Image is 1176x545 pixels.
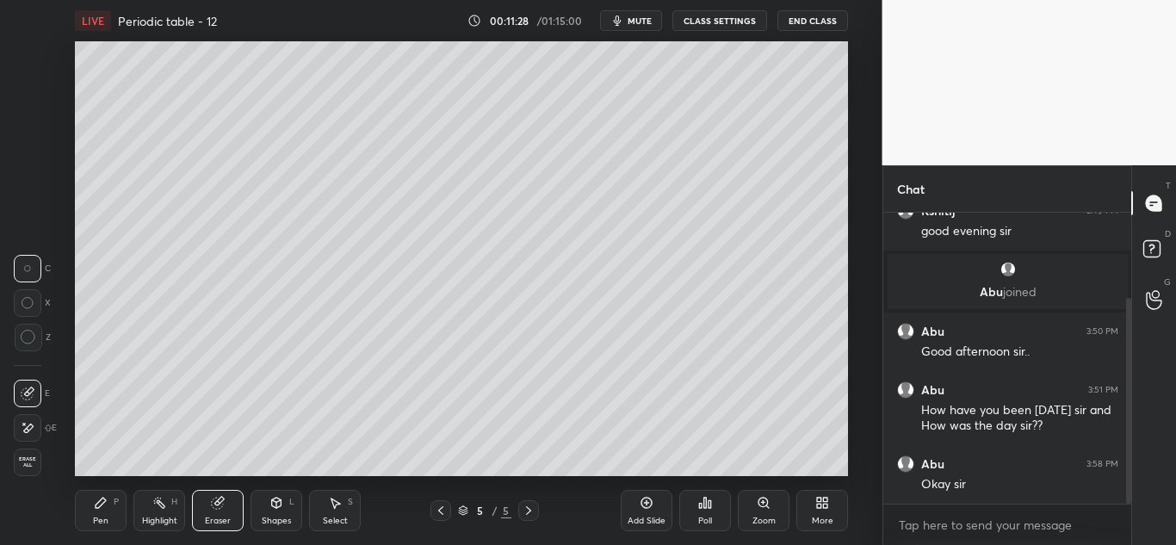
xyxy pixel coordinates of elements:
img: default.png [897,381,914,399]
div: S [348,498,353,506]
h6: Abu [921,324,944,339]
div: Zoom [752,517,776,525]
div: C [14,255,51,282]
div: E [14,414,57,442]
div: Pen [93,517,108,525]
span: mute [628,15,652,27]
p: T [1166,179,1171,192]
p: D [1165,227,1171,240]
div: Eraser [205,517,231,525]
div: Okay sir [921,476,1118,493]
img: default.png [897,323,914,340]
div: More [812,517,833,525]
div: H [171,498,177,506]
div: How have you been [DATE] sir and How was the day sir?? [921,402,1118,435]
div: Shapes [262,517,291,525]
div: Select [323,517,348,525]
div: grid [883,213,1132,504]
div: Good afternoon sir.. [921,344,1118,361]
div: E [14,380,50,407]
div: L [289,498,294,506]
span: joined [1002,283,1036,300]
div: Z [14,324,51,351]
div: 5 [472,505,489,516]
div: 3:58 PM [1086,459,1118,469]
button: CLASS SETTINGS [672,10,767,31]
div: 3:51 PM [1088,385,1118,395]
div: good evening sir [921,223,1118,240]
div: P [114,498,119,506]
img: default.png [897,455,914,473]
p: Abu [898,285,1117,299]
div: 3:50 PM [1086,326,1118,337]
div: Poll [698,517,712,525]
div: X [14,289,51,317]
div: Highlight [142,517,177,525]
h4: Periodic table - 12 [118,13,217,29]
span: Erase all [15,456,40,468]
div: 5 [501,503,511,518]
div: Add Slide [628,517,665,525]
div: / [492,505,498,516]
div: LIVE [75,10,111,31]
button: End Class [777,10,848,31]
h6: Abu [921,382,944,398]
button: mute [600,10,662,31]
img: default.png [999,261,1016,278]
p: G [1164,276,1171,288]
h6: Abu [921,456,944,472]
p: Chat [883,166,938,212]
